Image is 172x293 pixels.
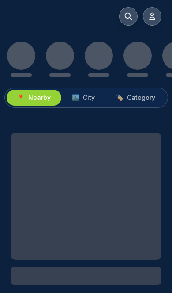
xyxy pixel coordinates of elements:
[83,93,95,102] span: City
[72,93,79,102] span: 🏙️
[28,93,51,102] span: Nearby
[127,93,155,102] span: Category
[17,93,25,102] span: 📍
[105,90,166,106] button: 🏷️Category
[7,90,61,106] button: 📍Nearby
[116,93,123,102] span: 🏷️
[61,90,105,106] button: 🏙️City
